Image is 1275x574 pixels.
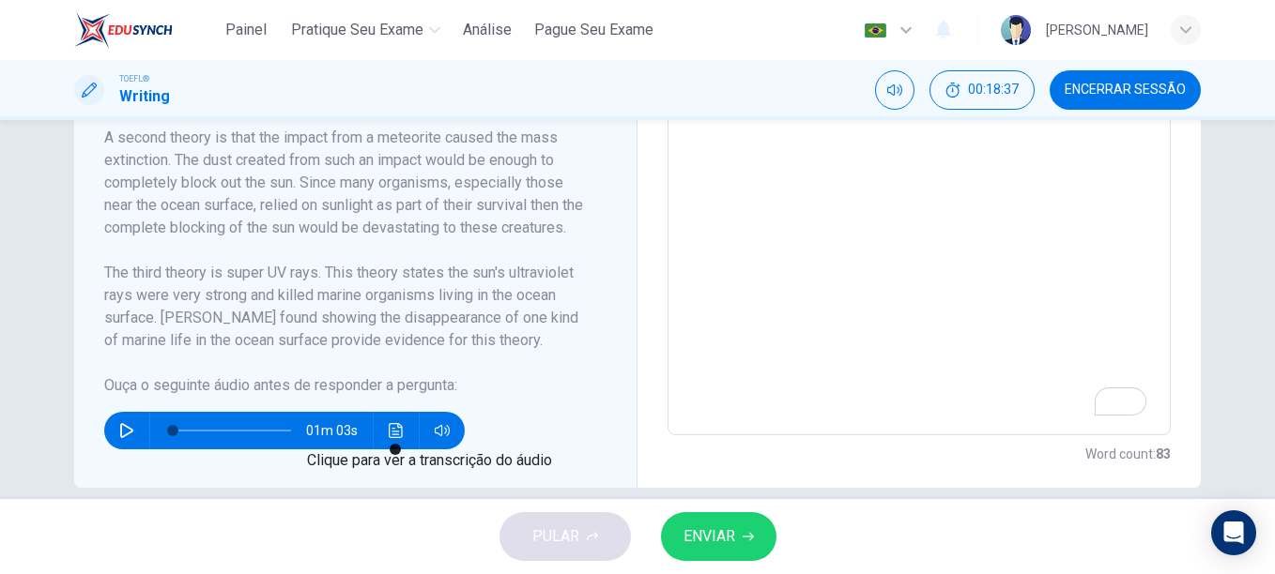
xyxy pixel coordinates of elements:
[968,83,1019,98] span: 00:18:37
[381,412,411,449] button: Clique para ver a transcrição do áudio
[929,70,1035,110] button: 00:18:37
[929,70,1035,110] div: Esconder
[534,19,653,41] span: Pague Seu Exame
[463,19,512,41] span: Análise
[307,449,552,472] div: Clique para ver a transcrição do áudio
[306,412,373,449] span: 01m 03s
[74,11,216,49] a: EduSynch logo
[875,70,914,110] div: Silenciar
[1211,510,1256,555] div: Open Intercom Messenger
[104,127,584,239] h6: A second theory is that the impact from a meteorite caused the mass extinction. The dust created ...
[104,374,584,397] h6: Ouça o seguinte áudio antes de responder a pergunta :
[216,13,276,47] button: Painel
[864,23,887,38] img: pt
[1065,83,1186,98] span: Encerrar Sessão
[291,19,423,41] span: Pratique seu exame
[1085,443,1171,465] h6: Word count :
[74,11,173,49] img: EduSynch logo
[527,13,661,47] button: Pague Seu Exame
[455,13,519,47] button: Análise
[1001,15,1031,45] img: Profile picture
[1046,19,1148,41] div: [PERSON_NAME]
[1050,70,1201,110] button: Encerrar Sessão
[119,85,170,108] h1: Writing
[1156,446,1171,461] strong: 83
[684,523,735,550] span: ENVIAR
[284,13,448,47] button: Pratique seu exame
[661,512,776,561] button: ENVIAR
[104,262,584,352] h6: The third theory is super UV rays. This theory states the sun's ultraviolet rays were very strong...
[225,19,267,41] span: Painel
[119,72,149,85] span: TOEFL®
